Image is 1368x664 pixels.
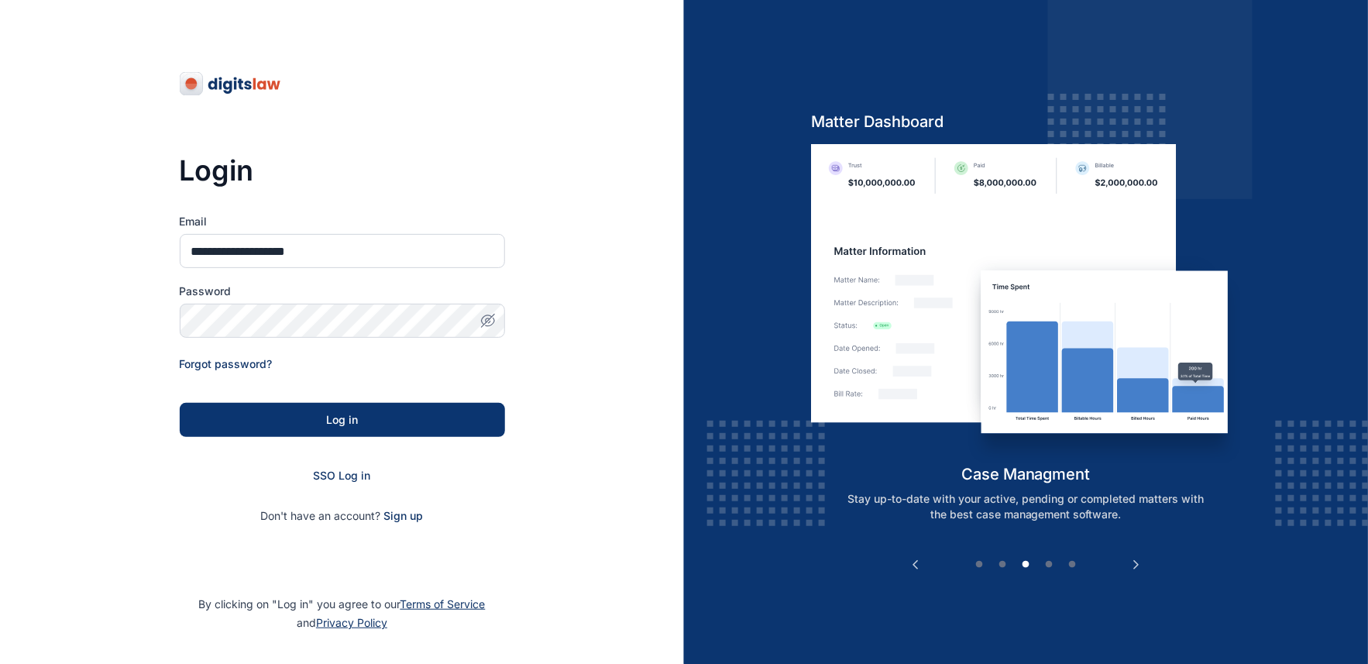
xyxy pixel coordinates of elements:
span: and [297,616,387,629]
a: Sign up [384,509,424,522]
a: Forgot password? [180,357,273,370]
h3: Login [180,155,505,186]
img: case-management [811,144,1241,463]
p: Stay up-to-date with your active, pending or completed matters with the best case management soft... [828,491,1225,522]
a: SSO Log in [314,469,371,482]
a: Privacy Policy [316,616,387,629]
button: 1 [972,557,988,573]
img: digitslaw-logo [180,71,282,96]
span: Sign up [384,508,424,524]
button: Previous [908,557,923,573]
p: By clicking on "Log in" you agree to our [19,595,665,632]
a: Terms of Service [400,597,486,611]
label: Password [180,284,505,299]
button: Log in [180,403,505,437]
h5: case managment [811,463,1241,485]
label: Email [180,214,505,229]
button: 2 [995,557,1011,573]
button: 5 [1065,557,1081,573]
button: 3 [1019,557,1034,573]
div: Log in [205,412,480,428]
button: 4 [1042,557,1057,573]
button: Next [1129,557,1144,573]
h5: Matter Dashboard [811,111,1241,132]
p: Don't have an account? [180,508,505,524]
